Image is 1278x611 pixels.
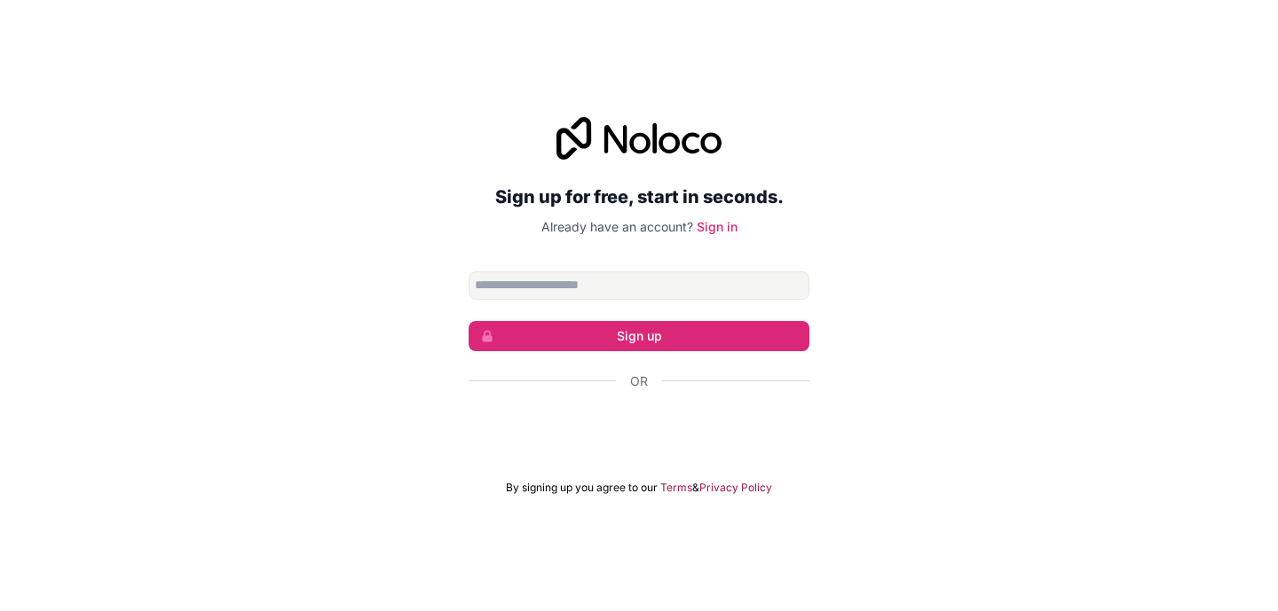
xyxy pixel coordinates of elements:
[692,481,699,495] span: &
[469,271,809,300] input: Email address
[697,219,738,234] a: Sign in
[469,181,809,213] h2: Sign up for free, start in seconds.
[506,481,658,495] span: By signing up you agree to our
[699,481,772,495] a: Privacy Policy
[460,410,818,449] iframe: Bouton "Se connecter avec Google"
[660,481,692,495] a: Terms
[469,321,809,351] button: Sign up
[630,372,648,390] span: Or
[469,410,809,449] div: Se connecter avec Google. S'ouvre dans un nouvel onglet.
[541,219,693,234] span: Already have an account?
